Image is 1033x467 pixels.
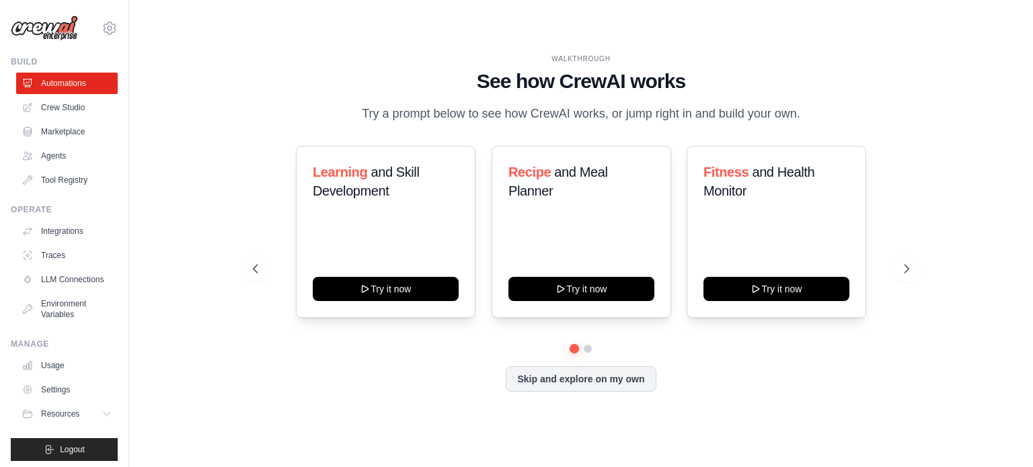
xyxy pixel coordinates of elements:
a: Integrations [16,220,118,242]
span: and Meal Planner [508,165,607,198]
button: Try it now [703,277,849,301]
a: LLM Connections [16,269,118,290]
span: and Skill Development [313,165,419,198]
a: Environment Variables [16,293,118,325]
span: Logout [60,444,85,455]
button: Resources [16,403,118,425]
div: Operate [11,204,118,215]
span: Learning [313,165,367,179]
span: and Health Monitor [703,165,814,198]
a: Tool Registry [16,169,118,191]
a: Settings [16,379,118,400]
img: Logo [11,15,78,41]
button: Logout [11,438,118,461]
span: Fitness [703,165,749,179]
a: Crew Studio [16,97,118,118]
span: Resources [41,409,79,419]
div: WALKTHROUGH [253,54,909,64]
a: Usage [16,355,118,376]
a: Automations [16,73,118,94]
div: Build [11,56,118,67]
button: Try it now [508,277,654,301]
a: Marketplace [16,121,118,142]
button: Try it now [313,277,459,301]
button: Skip and explore on my own [506,366,656,392]
div: Manage [11,339,118,349]
p: Try a prompt below to see how CrewAI works, or jump right in and build your own. [355,104,807,124]
h1: See how CrewAI works [253,69,909,93]
a: Traces [16,245,118,266]
span: Recipe [508,165,551,179]
a: Agents [16,145,118,167]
